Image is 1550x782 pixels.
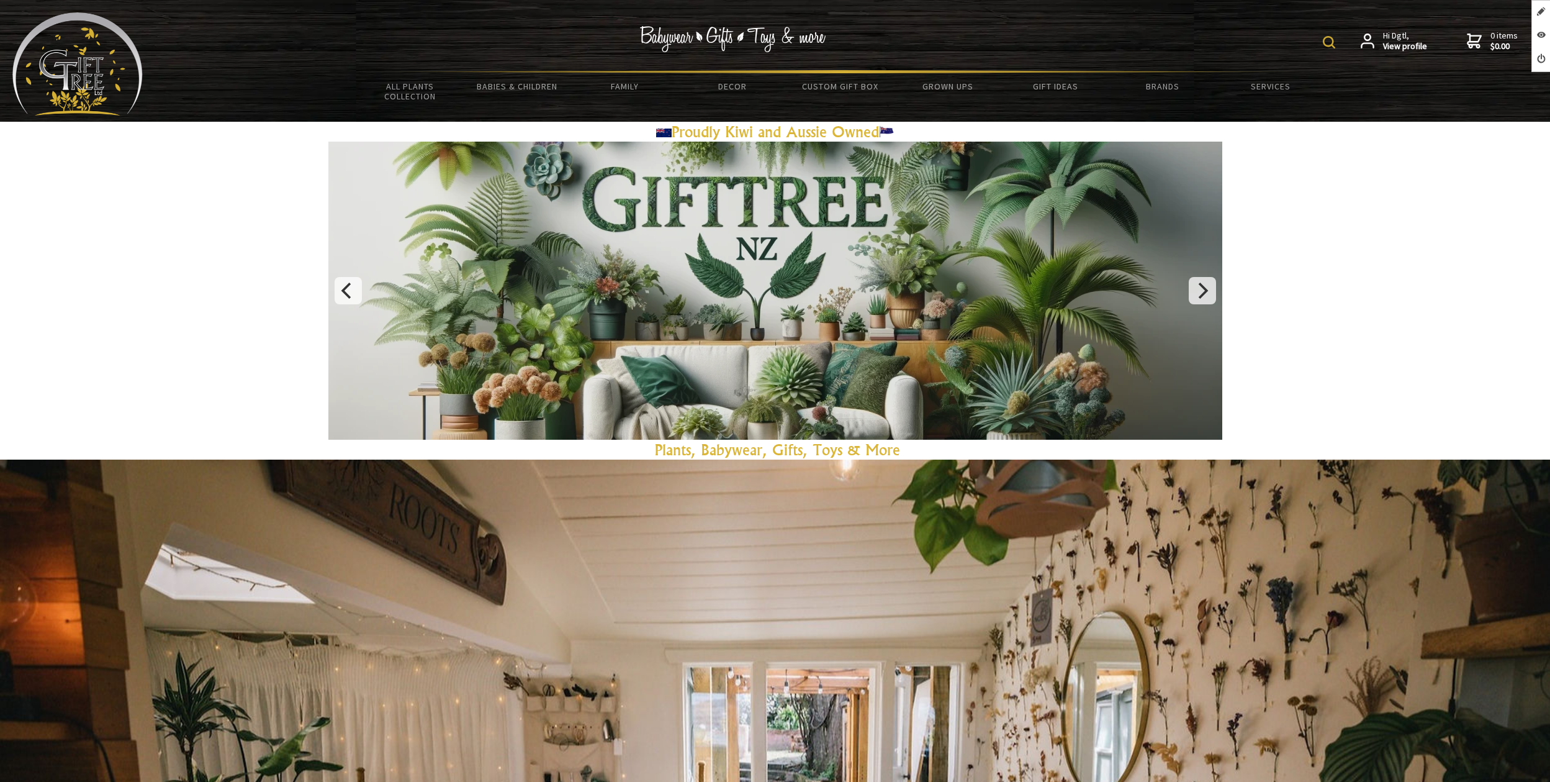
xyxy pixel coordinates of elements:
a: Proudly Kiwi and Aussie Owned [656,122,894,141]
strong: $0.00 [1490,41,1518,52]
a: Brands [1109,73,1217,99]
button: Next [1189,277,1216,304]
a: Services [1217,73,1324,99]
a: Grown Ups [894,73,1001,99]
a: 0 items$0.00 [1467,30,1518,52]
span: Hi Dgtl, [1383,30,1427,52]
img: product search [1323,36,1335,48]
span: 0 items [1490,30,1518,52]
a: Plants, Babywear, Gifts, Toys & Mor [655,440,893,459]
button: Previous [335,277,362,304]
img: Babyware - Gifts - Toys and more... [12,12,143,116]
a: Hi Dgtl,View profile [1361,30,1427,52]
img: Babywear - Gifts - Toys & more [640,26,826,52]
a: Gift Ideas [1001,73,1109,99]
a: Babies & Children [464,73,571,99]
a: All Plants Collection [356,73,464,109]
a: Custom Gift Box [786,73,894,99]
a: Decor [678,73,786,99]
strong: View profile [1383,41,1427,52]
a: Family [571,73,678,99]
